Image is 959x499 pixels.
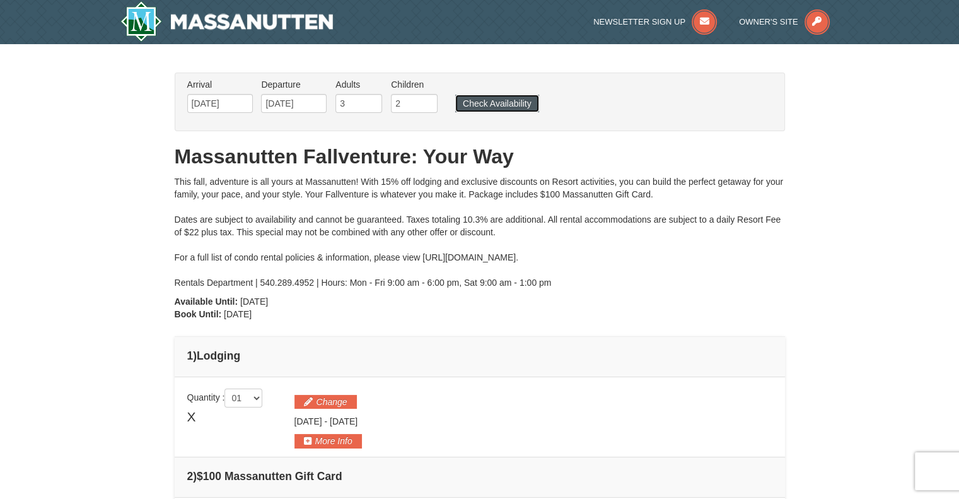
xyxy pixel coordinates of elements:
span: [DATE] [240,296,268,307]
button: Change [294,395,357,409]
span: [DATE] [224,309,252,319]
img: Massanutten Resort Logo [120,1,334,42]
label: Adults [335,78,382,91]
button: Check Availability [455,95,539,112]
label: Children [391,78,438,91]
h1: Massanutten Fallventure: Your Way [175,144,785,169]
strong: Available Until: [175,296,238,307]
div: This fall, adventure is all yours at Massanutten! With 15% off lodging and exclusive discounts on... [175,175,785,289]
a: Owner's Site [739,17,830,26]
a: Newsletter Sign Up [593,17,717,26]
label: Arrival [187,78,253,91]
span: ) [193,349,197,362]
span: - [324,416,327,426]
a: Massanutten Resort [120,1,334,42]
span: [DATE] [294,416,322,426]
span: Quantity : [187,392,263,402]
h4: 2 $100 Massanutten Gift Card [187,470,772,483]
span: ) [193,470,197,483]
span: Owner's Site [739,17,798,26]
button: More Info [294,434,362,448]
span: Newsletter Sign Up [593,17,685,26]
label: Departure [261,78,327,91]
strong: Book Until: [175,309,222,319]
span: [DATE] [330,416,357,426]
h4: 1 Lodging [187,349,772,362]
span: X [187,408,196,426]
